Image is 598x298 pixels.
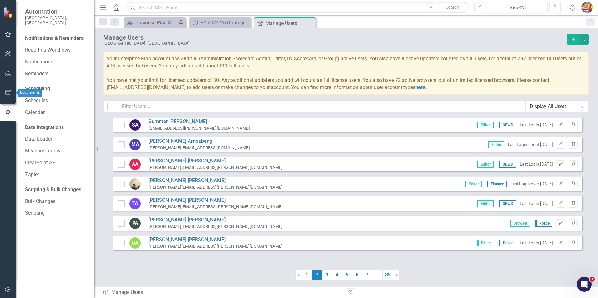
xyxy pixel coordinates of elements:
div: [PERSON_NAME][EMAIL_ADDRESS][PERSON_NAME][DOMAIN_NAME] [149,204,283,210]
a: 5 [342,270,352,280]
a: Measure Library [25,147,88,155]
button: Sep-25 [488,2,548,13]
div: Last Login over [DATE] [510,181,553,187]
span: ‹ [298,272,300,278]
span: Editor [477,122,494,128]
div: [PERSON_NAME][EMAIL_ADDRESS][PERSON_NAME][DOMAIN_NAME] [149,184,283,190]
a: 4 [332,270,342,280]
a: 1 [302,270,312,280]
div: Manage Users [103,289,341,296]
span: Editor [465,181,482,187]
div: Last Login [DATE] [520,161,553,167]
a: [PERSON_NAME] [PERSON_NAME] [149,157,283,165]
span: Your Enterprise Plan account has 284 full (Administrator, Scorecard Admin, Editor, By Scorecard, ... [107,56,581,90]
a: Calendar [25,109,88,116]
span: Automation [25,8,88,15]
div: MA [129,139,141,150]
a: FY 2024-26 Strategic Plan [190,19,250,27]
input: Filter Users... [118,101,526,112]
div: Manage Users [103,34,564,41]
div: SA [129,119,141,131]
div: Display All Users [530,103,578,110]
a: Reporting Workflows [25,47,88,54]
div: TA [129,198,141,209]
a: Scripting [25,210,88,217]
a: 7 [362,270,372,280]
span: OEWD [499,161,516,168]
div: Manage Users [266,19,315,27]
div: AA [129,159,141,170]
div: DA [129,237,141,249]
div: Last Login [DATE] [520,240,553,246]
div: [PERSON_NAME][EMAIL_ADDRESS][DOMAIN_NAME] [149,145,250,151]
img: ClearPoint Strategy [3,7,14,18]
a: here [415,84,426,90]
a: 3 [322,270,332,280]
div: [GEOGRAPHIC_DATA], [GEOGRAPHIC_DATA] [103,41,564,46]
div: [PERSON_NAME][EMAIL_ADDRESS][PERSON_NAME][DOMAIN_NAME] [149,165,283,171]
a: Notifications [25,58,88,66]
div: Scheduling [25,85,50,92]
a: Data Loader [25,136,88,143]
a: [PERSON_NAME] [PERSON_NAME] [149,216,283,224]
span: Editor [488,141,504,148]
a: Summer [PERSON_NAME] [149,118,250,125]
a: 85 [382,270,393,280]
a: Bulk Changes [25,198,88,205]
a: [PERSON_NAME] Amoabeng [149,138,250,145]
span: › [396,272,397,278]
a: [PERSON_NAME] [PERSON_NAME] [149,197,283,204]
div: Last Login [DATE] [520,201,553,206]
span: OEWD [499,122,516,128]
div: Business Plan Status Update [135,19,177,27]
span: Browser [510,220,530,227]
div: [PERSON_NAME][EMAIL_ADDRESS][PERSON_NAME][DOMAIN_NAME] [149,224,283,230]
div: PA [129,218,141,229]
span: Editor [477,240,494,246]
a: 6 [352,270,362,280]
iframe: Intercom live chat [577,277,592,292]
a: ClearPoint API [25,159,88,166]
span: 2 [312,270,322,280]
span: 3 [590,277,595,282]
input: Search ClearPoint... [127,2,470,13]
span: Editor [477,200,494,207]
div: Last Login [DATE] [520,122,553,128]
div: Sep-25 [490,4,545,12]
div: Notifications & Reminders [25,35,84,42]
div: [EMAIL_ADDRESS][PERSON_NAME][DOMAIN_NAME] [149,125,250,131]
a: Schedules [25,97,88,104]
span: Police [499,240,516,246]
div: Data Integrations [25,124,64,131]
button: Search [437,3,468,12]
small: [GEOGRAPHIC_DATA], [GEOGRAPHIC_DATA] [25,15,88,26]
span: OEWD [499,200,516,207]
img: Shari Metcalfe [581,2,593,13]
img: Sidney Anderson [129,178,141,190]
div: Scripting & Bulk Changes [25,186,81,193]
span: Finance [487,181,507,187]
a: Reminders [25,70,88,77]
a: Business Plan Status Update [125,19,177,27]
div: FY 2024-26 Strategic Plan [200,19,250,27]
div: Last Login about [DATE] [508,142,553,147]
span: Search [446,5,459,10]
div: [PERSON_NAME][EMAIL_ADDRESS][PERSON_NAME][DOMAIN_NAME] [149,243,283,249]
div: Documents [18,89,42,97]
span: Editor [477,161,494,168]
span: Police [535,220,552,227]
a: [PERSON_NAME] [PERSON_NAME] [149,177,283,184]
a: Zapier [25,171,88,178]
a: [PERSON_NAME] [PERSON_NAME] [149,236,283,243]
